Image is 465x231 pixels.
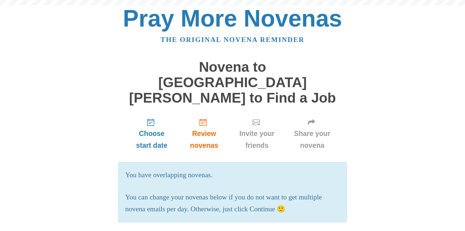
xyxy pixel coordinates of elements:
[125,60,340,105] h1: Novena to [GEOGRAPHIC_DATA][PERSON_NAME] to Find a Job
[125,113,179,155] a: Choose start date
[179,113,230,155] a: Review novenas
[132,128,172,151] span: Choose start date
[291,128,333,151] span: Share your novena
[284,113,340,155] a: Share your novena
[125,169,340,181] p: You have overlapping novenas.
[230,113,284,155] a: Invite your friends
[125,192,340,215] p: You can change your novenas below if you do not want to get multiple novena emails per day. Other...
[161,36,305,43] a: The original novena reminder
[237,128,277,151] span: Invite your friends
[186,128,222,151] span: Review novenas
[123,5,342,32] a: Pray More Novenas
